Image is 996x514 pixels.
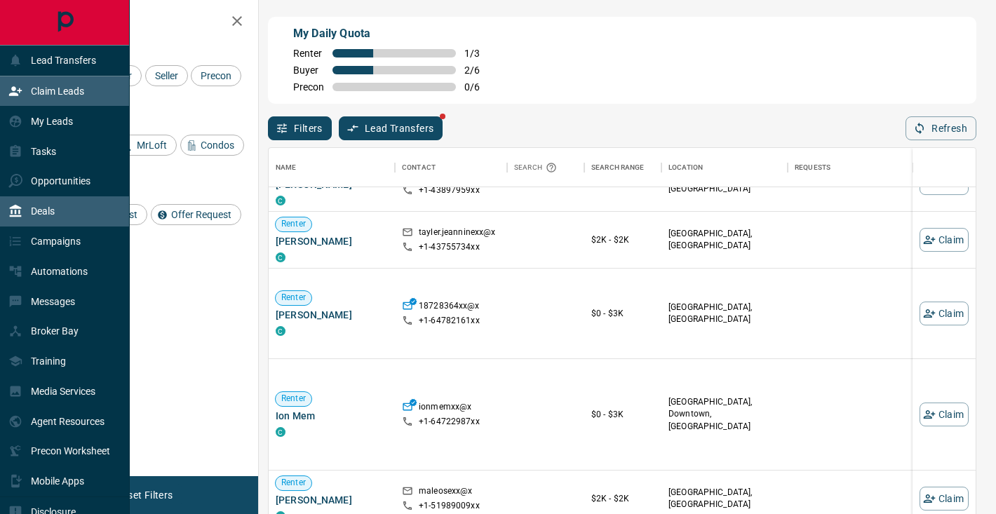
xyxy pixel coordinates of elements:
[419,416,480,428] p: +1- 64722987xx
[276,308,388,322] span: [PERSON_NAME]
[276,292,311,304] span: Renter
[920,228,969,252] button: Claim
[920,403,969,426] button: Claim
[196,70,236,81] span: Precon
[419,315,480,327] p: +1- 64782161xx
[276,393,311,405] span: Renter
[591,148,645,187] div: Search Range
[788,148,914,187] div: Requests
[395,148,507,187] div: Contact
[276,326,285,336] div: condos.ca
[584,148,661,187] div: Search Range
[419,500,480,512] p: +1- 51989009xx
[269,148,395,187] div: Name
[591,307,654,320] p: $0 - $3K
[166,209,236,220] span: Offer Request
[180,135,244,156] div: Condos
[591,492,654,505] p: $2K - $2K
[464,81,495,93] span: 0 / 6
[668,396,781,432] p: [GEOGRAPHIC_DATA], Downtown, [GEOGRAPHIC_DATA]
[293,48,324,59] span: Renter
[132,140,172,151] span: MrLoft
[196,140,239,151] span: Condos
[293,81,324,93] span: Precon
[276,177,388,191] span: [PERSON_NAME]
[419,241,480,253] p: +1- 43755734xx
[402,148,436,187] div: Contact
[419,184,480,196] p: +1- 43897959xx
[107,483,182,507] button: Reset Filters
[464,65,495,76] span: 2 / 6
[151,204,241,225] div: Offer Request
[276,148,297,187] div: Name
[668,228,781,252] p: [GEOGRAPHIC_DATA], [GEOGRAPHIC_DATA]
[668,487,781,510] p: [GEOGRAPHIC_DATA], [GEOGRAPHIC_DATA]
[268,116,332,140] button: Filters
[116,135,177,156] div: MrLoft
[591,177,654,189] p: $2K - $2K
[276,196,285,205] div: condos.ca
[419,401,471,416] p: ionmemxx@x
[591,408,654,421] p: $0 - $3K
[795,148,830,187] div: Requests
[150,70,183,81] span: Seller
[419,226,495,241] p: tayler.jeanninexx@x
[591,234,654,246] p: $2K - $2K
[419,300,480,315] p: 18728364xx@x
[514,148,560,187] div: Search
[276,427,285,437] div: condos.ca
[45,14,244,31] h2: Filters
[339,116,443,140] button: Lead Transfers
[906,116,976,140] button: Refresh
[293,65,324,76] span: Buyer
[276,219,311,231] span: Renter
[920,302,969,325] button: Claim
[668,148,703,187] div: Location
[276,409,388,423] span: Ion Mem
[293,25,495,42] p: My Daily Quota
[920,171,969,195] button: Claim
[668,171,781,195] p: [GEOGRAPHIC_DATA], [GEOGRAPHIC_DATA]
[145,65,188,86] div: Seller
[668,302,781,325] p: [GEOGRAPHIC_DATA], [GEOGRAPHIC_DATA]
[419,485,472,500] p: maleosexx@x
[464,48,495,59] span: 1 / 3
[276,493,388,507] span: [PERSON_NAME]
[276,478,311,489] span: Renter
[276,234,388,248] span: [PERSON_NAME]
[661,148,788,187] div: Location
[920,487,969,510] button: Claim
[276,252,285,262] div: condos.ca
[191,65,241,86] div: Precon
